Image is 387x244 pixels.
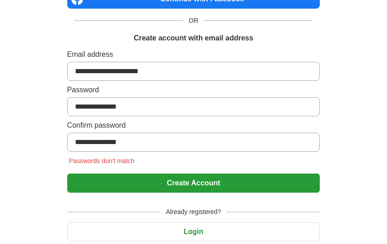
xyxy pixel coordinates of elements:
[67,85,320,95] label: Password
[160,207,226,217] span: Already registered?
[67,157,136,164] span: Passwords don't match
[67,49,320,60] label: Email address
[134,33,253,44] h1: Create account with email address
[67,228,320,235] a: Login
[67,222,320,241] button: Login
[67,174,320,193] button: Create Account
[184,16,204,25] span: OR
[67,120,320,131] label: Confirm password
